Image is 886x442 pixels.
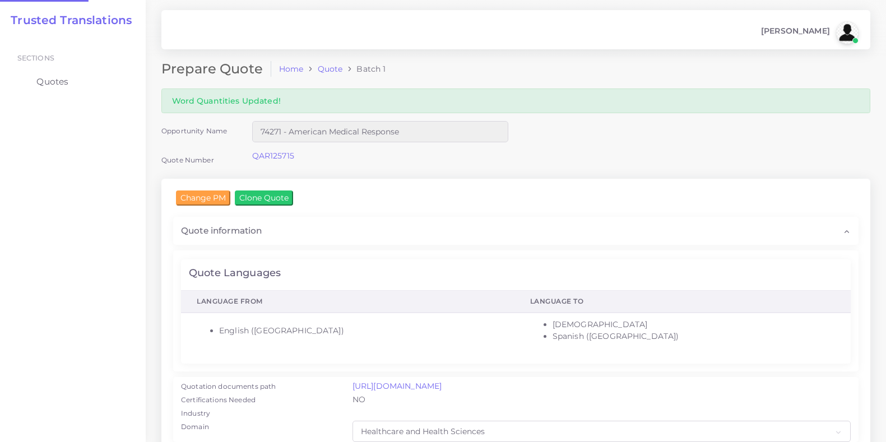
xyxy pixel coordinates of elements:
[189,267,281,280] h4: Quote Languages
[235,190,293,205] input: Clone Quote
[279,63,304,75] a: Home
[553,319,835,331] li: [DEMOGRAPHIC_DATA]
[352,381,442,391] a: [URL][DOMAIN_NAME]
[181,225,262,237] span: Quote information
[161,155,214,165] label: Quote Number
[176,190,230,205] input: Change PM
[755,21,862,44] a: [PERSON_NAME]avatar
[219,325,499,337] li: English ([GEOGRAPHIC_DATA])
[161,61,271,77] h2: Prepare Quote
[161,89,870,113] div: Word Quantities Updated!
[761,27,830,35] span: [PERSON_NAME]
[173,217,859,245] div: Quote information
[553,331,835,342] li: Spanish ([GEOGRAPHIC_DATA])
[181,291,514,313] th: Language From
[181,381,276,392] label: Quotation documents path
[345,394,859,407] div: NO
[8,70,137,94] a: Quotes
[181,395,256,405] label: Certifications Needed
[181,422,209,432] label: Domain
[161,126,227,136] label: Opportunity Name
[514,291,851,313] th: Language To
[17,54,54,62] span: Sections
[3,13,132,27] a: Trusted Translations
[318,63,343,75] a: Quote
[252,151,294,161] a: QAR125715
[342,63,386,75] li: Batch 1
[181,408,210,418] label: Industry
[836,21,859,44] img: avatar
[36,76,68,88] span: Quotes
